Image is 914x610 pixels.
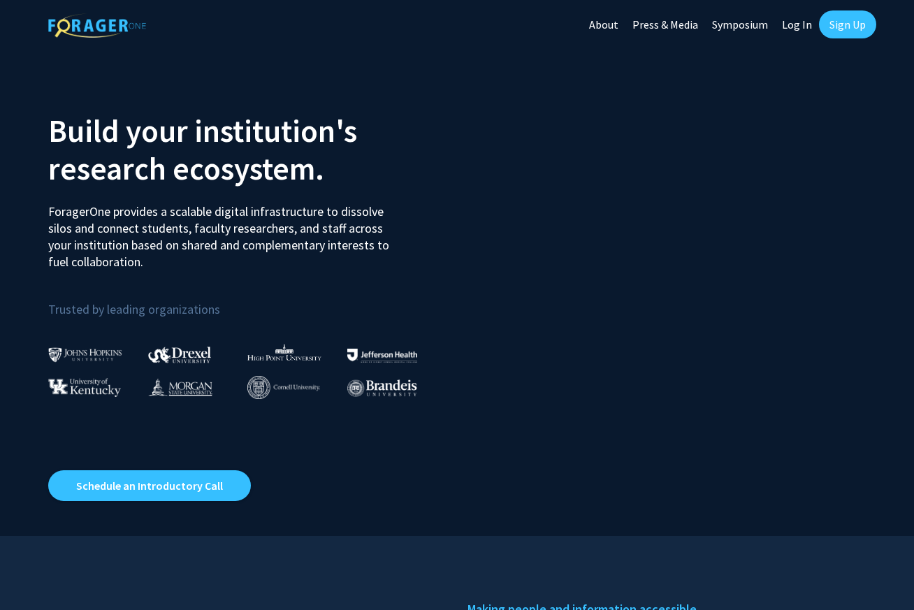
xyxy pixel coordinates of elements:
[148,347,211,363] img: Drexel University
[148,378,212,396] img: Morgan State University
[48,282,447,320] p: Trusted by leading organizations
[48,378,121,397] img: University of Kentucky
[819,10,876,38] a: Sign Up
[48,13,146,38] img: ForagerOne Logo
[347,349,417,362] img: Thomas Jefferson University
[48,347,122,362] img: Johns Hopkins University
[48,470,251,501] a: Opens in a new tab
[48,193,399,270] p: ForagerOne provides a scalable digital infrastructure to dissolve silos and connect students, fac...
[247,344,321,361] img: High Point University
[48,112,447,187] h2: Build your institution's research ecosystem.
[347,379,417,397] img: Brandeis University
[247,376,320,399] img: Cornell University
